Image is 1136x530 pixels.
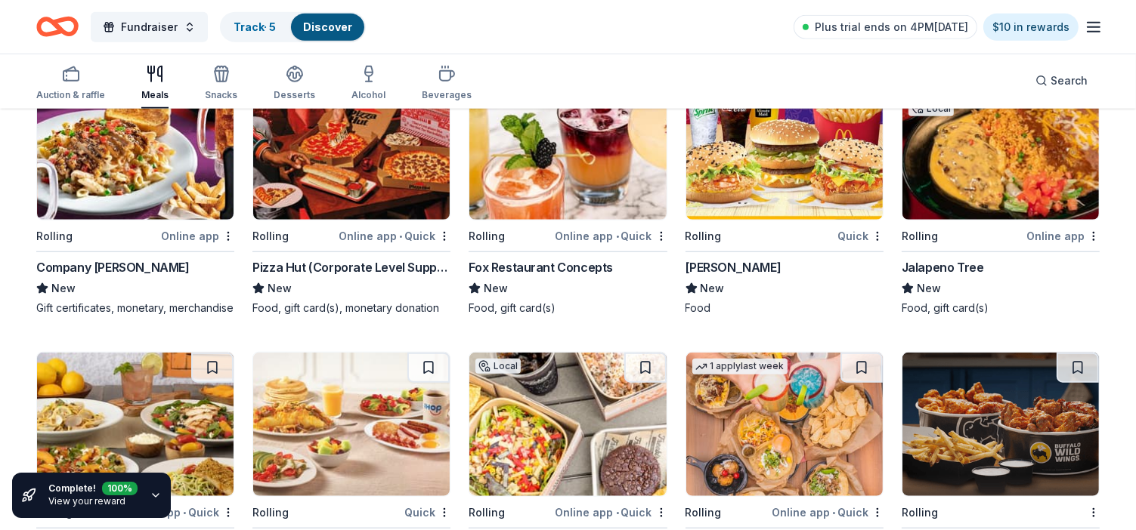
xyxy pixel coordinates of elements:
div: Rolling [686,504,722,522]
button: Desserts [274,59,315,109]
a: Home [36,9,79,45]
button: Meals [141,59,169,109]
span: • [616,230,619,242]
img: Image for Jalapeno Tree [902,76,1099,220]
span: New [268,279,292,297]
div: Snacks [205,89,237,101]
img: Image for McDonald's [686,76,883,220]
img: Image for Torchy's Tacos [686,353,883,496]
div: Online app Quick [556,503,667,522]
div: Food, gift card(s) [902,300,1100,316]
span: • [399,230,402,242]
a: Image for Jalapeno Tree2 applieslast weekLocalRollingOnline appJalapeno TreeNewFood, gift card(s) [902,75,1100,316]
div: Food, gift card(s) [469,300,667,316]
img: Image for Company Brinker [37,76,234,220]
div: Local [475,359,521,374]
div: Alcohol [351,89,385,101]
div: Rolling [902,227,938,245]
img: Image for Freebirds World Burrito [469,353,666,496]
img: Image for Pizza Hut (Corporate Level Support) [253,76,450,220]
div: Jalapeno Tree [902,258,984,276]
div: [PERSON_NAME] [686,258,782,276]
div: Rolling [469,504,505,522]
div: 100 % [102,481,138,495]
span: New [51,279,76,297]
img: Image for Brio Italian Grille [37,353,234,496]
div: Online app [1026,226,1100,245]
div: 1 apply last week [692,359,788,374]
div: Beverages [422,89,472,101]
span: New [484,279,508,297]
img: Image for IHOP [253,353,450,496]
div: Gift certificates, monetary, merchandise [36,300,234,316]
img: Image for Buffalo Wild Wings [902,353,1099,496]
div: Fox Restaurant Concepts [469,258,613,276]
button: Beverages [422,59,472,109]
div: Rolling [902,504,938,522]
div: Quick [837,226,884,245]
span: Plus trial ends on 4PM[DATE] [815,18,968,36]
button: Track· 5Discover [220,12,366,42]
div: Food, gift card(s), monetary donation [252,300,450,316]
span: New [917,279,941,297]
div: Food [686,300,884,316]
span: New [701,279,725,297]
a: Plus trial ends on 4PM[DATE] [794,15,977,39]
a: Image for McDonald'sRollingQuick[PERSON_NAME]NewFood [686,75,884,316]
div: Online app Quick [556,226,667,245]
div: Auction & raffle [36,89,105,101]
span: • [832,507,835,519]
div: Rolling [469,227,505,245]
a: $10 in rewards [983,14,1079,41]
div: Rolling [36,227,73,245]
div: Rolling [686,227,722,245]
a: Image for Pizza Hut (Corporate Level Support)LocalRollingOnline app•QuickPizza Hut (Corporate Lev... [252,75,450,316]
a: Image for Fox Restaurant ConceptsRollingOnline app•QuickFox Restaurant ConceptsNewFood, gift card(s) [469,75,667,316]
div: Complete! [48,482,138,495]
div: Online app Quick [772,503,884,522]
button: Search [1023,66,1100,96]
a: Track· 5 [234,20,276,33]
img: Image for Fox Restaurant Concepts [469,76,666,220]
button: Snacks [205,59,237,109]
div: Meals [141,89,169,101]
button: Auction & raffle [36,59,105,109]
div: Quick [404,503,450,522]
a: Discover [303,20,352,33]
a: Image for Company Brinker2 applieslast weekRollingOnline appCompany [PERSON_NAME]NewGift certific... [36,75,234,316]
div: Rolling [252,504,289,522]
div: Company [PERSON_NAME] [36,258,190,276]
a: View your reward [48,495,125,507]
div: Pizza Hut (Corporate Level Support) [252,258,450,276]
span: • [616,507,619,519]
span: Search [1051,72,1088,90]
div: Online app [161,226,234,245]
div: Desserts [274,89,315,101]
button: Alcohol [351,59,385,109]
div: Rolling [252,227,289,245]
div: Online app Quick [339,226,450,245]
span: Fundraiser [121,18,178,36]
button: Fundraiser [91,12,208,42]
